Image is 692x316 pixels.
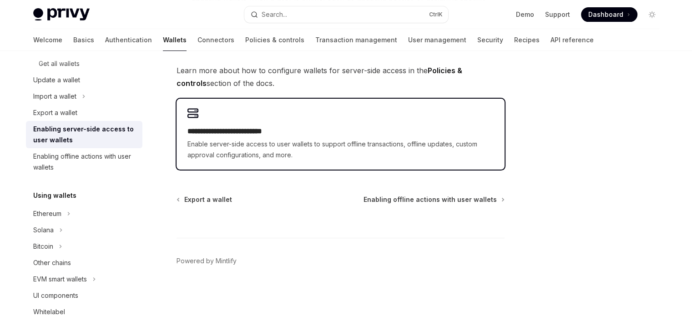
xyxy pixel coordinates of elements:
[33,274,87,285] div: EVM smart wallets
[26,287,142,304] a: UI components
[514,29,540,51] a: Recipes
[26,121,142,148] a: Enabling server-side access to user wallets
[33,8,90,21] img: light logo
[177,64,505,90] span: Learn more about how to configure wallets for server-side access in the section of the docs.
[177,195,232,204] a: Export a wallet
[245,29,304,51] a: Policies & controls
[33,290,78,301] div: UI components
[315,29,397,51] a: Transaction management
[33,75,80,85] div: Update a wallet
[581,7,637,22] a: Dashboard
[33,190,76,201] h5: Using wallets
[33,107,77,118] div: Export a wallet
[163,29,187,51] a: Wallets
[645,7,659,22] button: Toggle dark mode
[364,195,504,204] a: Enabling offline actions with user wallets
[26,148,142,176] a: Enabling offline actions with user wallets
[177,256,237,266] a: Powered by Mintlify
[33,29,62,51] a: Welcome
[184,195,232,204] span: Export a wallet
[33,151,137,173] div: Enabling offline actions with user wallets
[26,238,142,255] button: Bitcoin
[73,29,94,51] a: Basics
[33,225,54,236] div: Solana
[105,29,152,51] a: Authentication
[26,271,142,287] button: EVM smart wallets
[551,29,594,51] a: API reference
[244,6,448,23] button: Search...CtrlK
[588,10,623,19] span: Dashboard
[33,257,71,268] div: Other chains
[26,105,142,121] a: Export a wallet
[262,9,287,20] div: Search...
[26,222,142,238] button: Solana
[516,10,534,19] a: Demo
[545,10,570,19] a: Support
[33,91,76,102] div: Import a wallet
[26,255,142,271] a: Other chains
[197,29,234,51] a: Connectors
[26,88,142,105] button: Import a wallet
[364,195,497,204] span: Enabling offline actions with user wallets
[33,208,61,219] div: Ethereum
[477,29,503,51] a: Security
[187,139,494,161] span: Enable server-side access to user wallets to support offline transactions, offline updates, custo...
[429,11,443,18] span: Ctrl K
[33,241,53,252] div: Bitcoin
[26,206,142,222] button: Ethereum
[26,72,142,88] a: Update a wallet
[408,29,466,51] a: User management
[33,124,137,145] div: Enabling server-side access to user wallets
